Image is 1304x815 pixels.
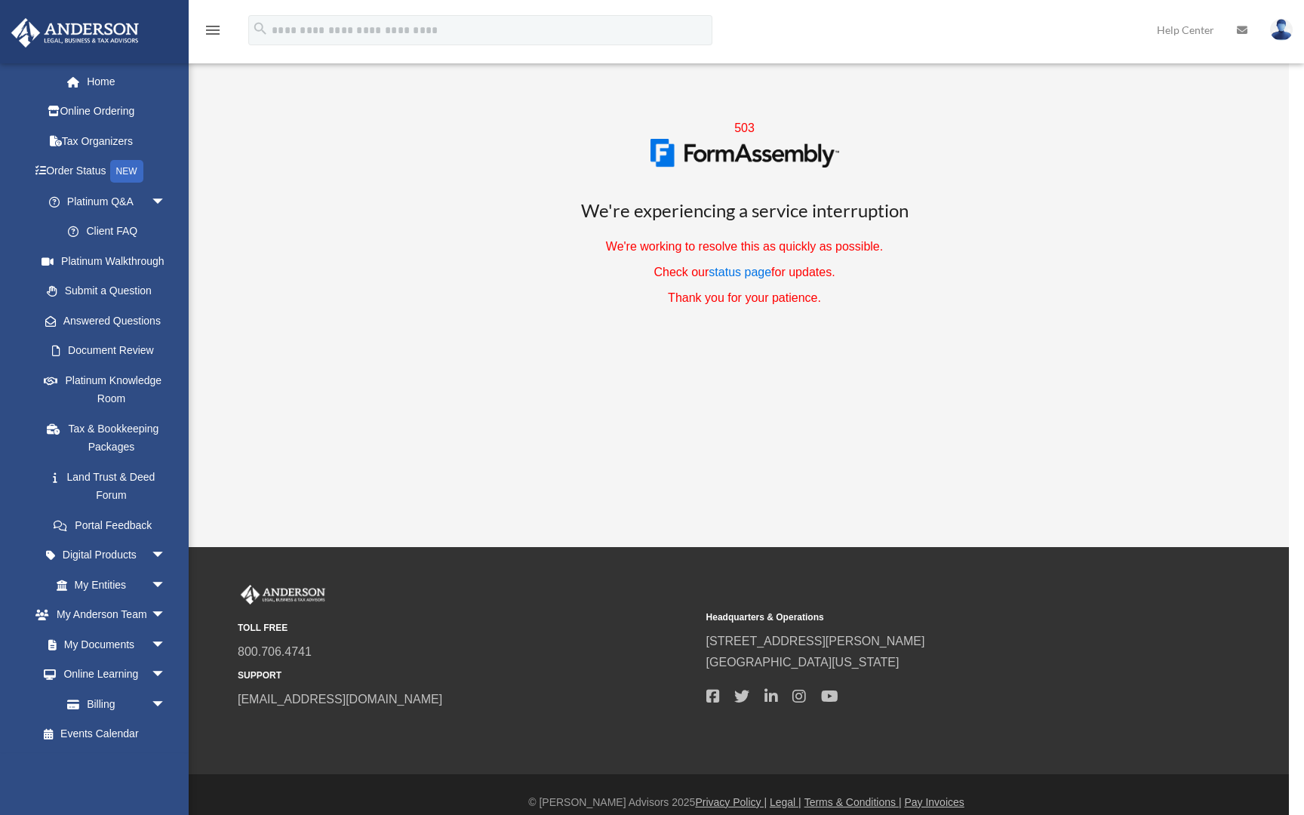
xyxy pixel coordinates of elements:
a: Digital Productsarrow_drop_down [11,540,189,570]
a: Terms & Conditions | [804,796,902,808]
a: Tax Organizers [11,126,189,156]
a: Client FAQ [21,217,189,247]
span: arrow_drop_down [151,660,181,690]
a: Platinum Walkthrough [21,246,189,276]
a: Document Review [21,336,189,366]
div: © [PERSON_NAME] Advisors 2025 [204,793,1289,812]
p: Thank you for your patience. [219,289,1270,307]
a: Pay Invoices [904,796,964,808]
a: Answered Questions [21,306,189,336]
a: Order StatusNEW [11,156,189,187]
a: [STREET_ADDRESS][PERSON_NAME] [706,635,925,647]
p: We're working to resolve this as quickly as possible. [219,238,1270,256]
a: [EMAIL_ADDRESS][DOMAIN_NAME] [238,693,442,706]
span: arrow_drop_down [151,600,181,631]
span: arrow_drop_down [151,540,181,571]
i: search [252,20,269,37]
small: TOLL FREE [238,620,696,636]
a: Legal | [770,796,801,808]
a: Platinum Knowledge Room [21,365,189,414]
span: arrow_drop_down [151,570,181,601]
a: Land Trust & Deed Forum [21,462,189,510]
a: My Documentsarrow_drop_down [11,629,189,660]
img: Anderson Advisors Platinum Portal [7,18,143,48]
a: menu [204,26,222,39]
a: [GEOGRAPHIC_DATA][US_STATE] [706,656,900,669]
a: Events Calendar [11,719,189,749]
a: My Entitiesarrow_drop_down [11,570,189,600]
a: Online Ordering [11,97,189,127]
img: User Pic [1270,19,1293,41]
img: Anderson Advisors Platinum Portal [238,585,328,604]
span: arrow_drop_down [151,629,181,660]
div: 503 [219,118,1270,307]
img: FormAssembly [650,139,839,168]
p: Check our for updates. [219,263,1270,281]
a: Platinum Q&Aarrow_drop_down [11,186,189,217]
div: NEW [110,160,143,183]
small: Headquarters & Operations [706,610,1164,626]
span: arrow_drop_down [151,689,181,720]
a: My Anderson Teamarrow_drop_down [11,600,189,630]
a: Portal Feedback [21,510,189,540]
a: Billingarrow_drop_down [11,689,189,719]
a: Tax & Bookkeeping Packages [21,414,189,462]
a: Submit a Question [21,276,181,306]
a: 800.706.4741 [238,645,312,658]
h1: We're experiencing a service interruption [219,198,1270,223]
i: menu [204,21,222,39]
a: Privacy Policy | [695,796,767,808]
small: SUPPORT [238,668,696,684]
a: Home [11,66,189,97]
a: Online Learningarrow_drop_down [11,660,189,690]
a: status page [709,266,771,278]
span: arrow_drop_down [151,186,181,217]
